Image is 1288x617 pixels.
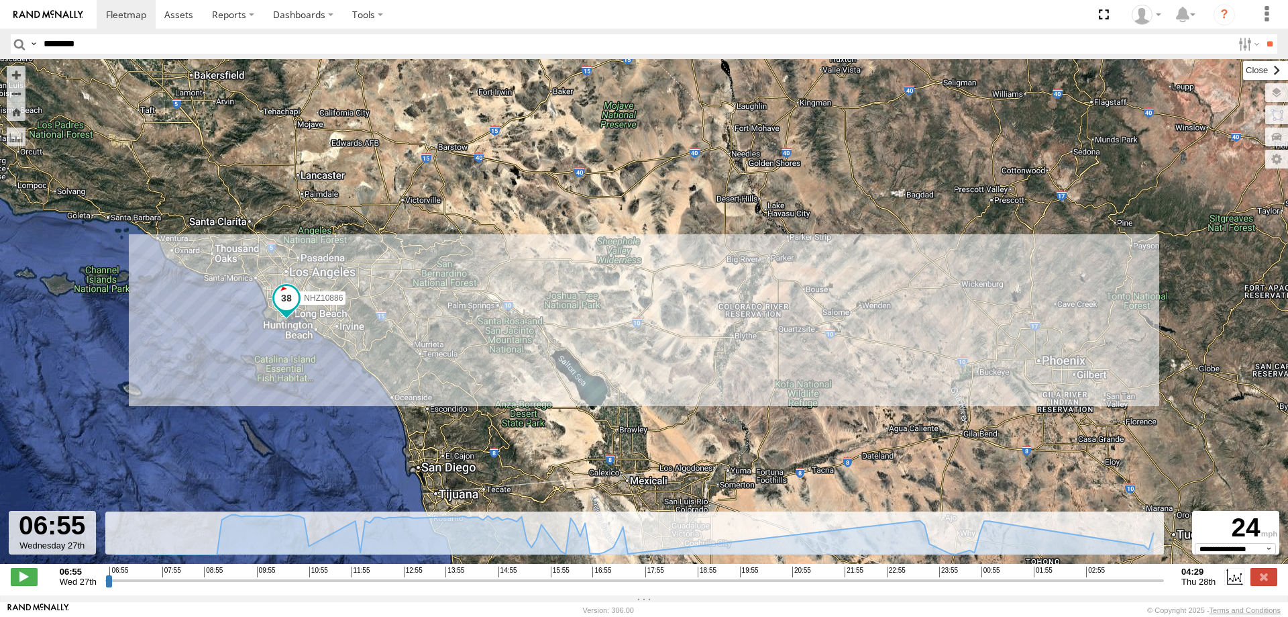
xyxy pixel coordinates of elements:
span: 10:55 [309,567,328,577]
span: 16:55 [592,567,611,577]
span: 11:55 [351,567,370,577]
label: Map Settings [1265,150,1288,169]
span: 02:55 [1086,567,1105,577]
span: 18:55 [698,567,716,577]
button: Zoom out [7,84,25,103]
label: Close [1250,568,1277,585]
div: 24 [1194,513,1277,543]
a: Terms and Conditions [1210,606,1281,614]
span: Thu 28th Aug 2025 [1181,577,1216,587]
label: Play/Stop [11,568,38,585]
span: Wed 27th Aug 2025 [60,577,97,587]
i: ? [1214,4,1235,26]
span: 13:55 [445,567,464,577]
span: 15:55 [551,567,570,577]
label: Search Filter Options [1233,34,1262,54]
span: 14:55 [498,567,517,577]
div: © Copyright 2025 - [1147,606,1281,614]
span: 09:55 [257,567,276,577]
span: 19:55 [740,567,759,577]
div: Zulema McIntosch [1127,5,1166,25]
strong: 06:55 [60,567,97,577]
label: Search Query [28,34,39,54]
span: 00:55 [981,567,1000,577]
span: 06:55 [109,567,128,577]
span: 20:55 [792,567,811,577]
button: Zoom in [7,66,25,84]
span: NHZ10886 [304,293,343,302]
label: Measure [7,128,25,146]
span: 22:55 [887,567,906,577]
a: Visit our Website [7,604,69,617]
span: 17:55 [645,567,664,577]
span: 01:55 [1034,567,1053,577]
span: 08:55 [204,567,223,577]
span: 23:55 [939,567,958,577]
span: 21:55 [845,567,863,577]
span: 12:55 [404,567,423,577]
div: Version: 306.00 [583,606,634,614]
img: rand-logo.svg [13,10,83,19]
strong: 04:29 [1181,567,1216,577]
span: 07:55 [162,567,181,577]
button: Zoom Home [7,103,25,121]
